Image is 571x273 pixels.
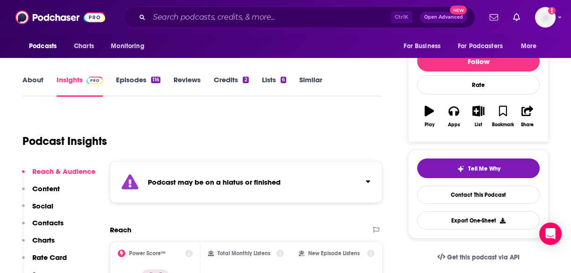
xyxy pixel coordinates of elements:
div: Apps [448,122,460,128]
span: Open Advanced [424,15,463,20]
h2: Reach [110,225,131,234]
div: Play [425,122,434,128]
span: Get this podcast via API [447,253,520,261]
button: open menu [514,37,549,55]
a: Credits2 [214,75,248,97]
button: tell me why sparkleTell Me Why [417,158,540,178]
div: Bookmark [492,122,514,128]
div: List [475,122,482,128]
button: Open AdvancedNew [420,12,467,23]
button: open menu [397,37,452,55]
button: open menu [452,37,516,55]
button: Reach & Audience [22,167,95,184]
p: Charts [32,236,55,244]
div: 6 [281,77,286,83]
span: Tell Me Why [468,165,500,172]
section: Click to expand status details [110,161,382,203]
div: Open Intercom Messenger [539,223,562,245]
span: Podcasts [29,40,57,53]
button: Rate Card [22,253,67,270]
button: Apps [441,100,466,133]
button: Show profile menu [535,7,556,28]
h2: Power Score™ [129,250,166,257]
button: Play [417,100,441,133]
button: open menu [22,37,69,55]
a: InsightsPodchaser Pro [57,75,103,97]
div: Search podcasts, credits, & more... [123,7,475,28]
img: User Profile [535,7,556,28]
span: More [521,40,537,53]
div: 116 [151,77,160,83]
a: Reviews [173,75,201,97]
button: Follow [417,51,540,72]
input: Search podcasts, credits, & more... [149,10,390,25]
span: Logged in as megcassidy [535,7,556,28]
a: Charts [68,37,100,55]
img: Podchaser Pro [87,77,103,84]
a: Lists6 [262,75,286,97]
button: Share [515,100,540,133]
a: About [22,75,43,97]
span: Charts [74,40,94,53]
img: tell me why sparkle [457,165,464,172]
div: Rate [417,75,540,94]
svg: Add a profile image [548,7,556,14]
a: Contact This Podcast [417,186,540,204]
h2: New Episode Listens [308,250,360,257]
p: Content [32,184,60,193]
h1: Podcast Insights [22,134,107,148]
button: Contacts [22,218,64,236]
div: 2 [243,77,248,83]
p: Rate Card [32,253,67,262]
a: Show notifications dropdown [509,9,524,25]
span: For Podcasters [458,40,503,53]
button: Content [22,184,60,201]
h2: Total Monthly Listens [217,250,270,257]
div: Share [521,122,534,128]
button: open menu [104,37,156,55]
button: Bookmark [491,100,515,133]
span: Ctrl K [390,11,412,23]
button: Charts [22,236,55,253]
a: Show notifications dropdown [486,9,502,25]
span: New [450,6,467,14]
p: Social [32,201,53,210]
a: Get this podcast via API [430,246,527,269]
a: Episodes116 [116,75,160,97]
img: Podchaser - Follow, Share and Rate Podcasts [15,8,105,26]
p: Contacts [32,218,64,227]
p: Reach & Audience [32,167,95,176]
a: Similar [299,75,322,97]
strong: Podcast may be on a hiatus or finished [148,178,281,187]
button: Social [22,201,53,219]
button: Export One-Sheet [417,211,540,230]
span: For Business [404,40,441,53]
span: Monitoring [111,40,144,53]
button: List [466,100,491,133]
